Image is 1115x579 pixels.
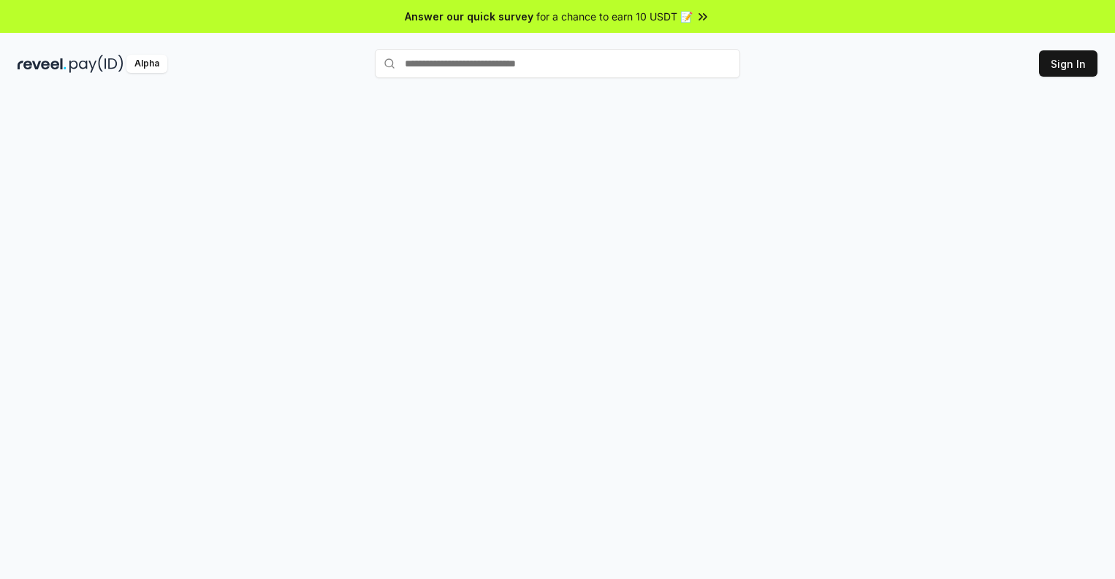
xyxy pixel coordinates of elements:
[69,55,123,73] img: pay_id
[536,9,693,24] span: for a chance to earn 10 USDT 📝
[18,55,66,73] img: reveel_dark
[405,9,533,24] span: Answer our quick survey
[1039,50,1097,77] button: Sign In
[126,55,167,73] div: Alpha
